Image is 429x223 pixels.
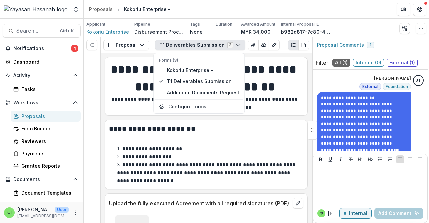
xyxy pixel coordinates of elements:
[366,155,374,163] button: Heading 2
[298,40,309,50] button: PDF view
[17,213,69,219] p: [EMAIL_ADDRESS][DOMAIN_NAME]
[21,162,75,169] div: Grantee Reports
[349,211,367,216] p: Internal
[21,137,75,145] div: Reviewers
[317,155,325,163] button: Bold
[89,6,113,13] div: Proposals
[21,113,75,120] div: Proposals
[3,43,81,54] button: Notifications4
[316,59,330,67] p: Filter:
[11,111,81,122] a: Proposals
[124,6,170,13] div: Kokoriu Enterprise -
[109,199,290,207] p: Upload the fully executed Agreement with all required signatures (PDF)
[155,40,245,50] button: T1 Deliverables Submission3
[396,155,404,163] button: Align Left
[21,86,75,93] div: Tasks
[167,78,239,85] span: T1 Deliverables Submission
[416,155,424,163] button: Align Right
[312,37,380,53] button: Proposal Comments
[353,59,384,67] span: Internal ( 0 )
[281,21,320,27] p: Internal Proposal ID
[216,21,232,27] p: Duration
[4,5,68,13] img: Yayasan Hasanah logo
[3,56,81,67] a: Dashboard
[281,28,331,35] p: b982d817-7c80-4273-97c2-aa7dc66822c2
[13,46,71,51] span: Notifications
[86,21,105,27] p: Applicant
[347,155,355,163] button: Strike
[11,160,81,171] a: Grantee Reports
[86,28,129,35] a: Kokoriu Enterprise
[21,150,75,157] div: Payments
[241,21,275,27] p: Awarded Amount
[13,100,70,106] span: Workflows
[21,125,75,132] div: Form Builder
[11,123,81,134] a: Form Builder
[190,21,200,27] p: Tags
[320,212,323,215] div: Qistina Izahan
[11,83,81,95] a: Tasks
[13,177,70,182] span: Documents
[356,155,364,163] button: Heading 1
[190,28,203,35] p: None
[397,3,410,16] button: Partners
[86,4,173,14] nav: breadcrumb
[167,67,239,74] span: Kokoriu Enterprise -
[55,207,69,213] p: User
[167,89,239,96] span: Additional Documents Request
[328,210,339,217] p: [PERSON_NAME]
[7,210,12,215] div: Qistina Izahan
[288,40,299,50] button: Plaintext view
[3,174,81,185] button: Open Documents
[406,155,414,163] button: Align Center
[134,28,185,35] p: Disbursement Process
[103,40,149,50] button: Proposal
[3,201,81,212] button: Open Contacts
[387,59,418,67] span: External ( 1 )
[293,198,303,209] button: edit
[326,155,334,163] button: Underline
[269,40,280,50] button: Edit as form
[86,40,97,50] button: Expand left
[332,59,350,67] span: All ( 1 )
[11,135,81,147] a: Reviewers
[413,3,426,16] button: Get Help
[11,148,81,159] a: Payments
[3,24,81,38] button: Search...
[11,187,81,199] a: Document Templates
[3,70,81,81] button: Open Activity
[16,27,56,34] span: Search...
[21,189,75,197] div: Document Templates
[13,73,70,78] span: Activity
[3,97,81,108] button: Open Workflows
[362,84,378,89] span: External
[71,45,78,52] span: 4
[134,21,150,27] p: Pipeline
[336,155,345,163] button: Italicize
[159,57,239,63] p: Forms (3)
[339,208,372,219] button: Internal
[71,3,81,16] button: Open entity switcher
[241,28,271,35] p: MYR 34,000
[13,58,75,65] div: Dashboard
[374,208,423,219] button: Add Comment
[248,40,259,50] button: View Attached Files
[386,84,408,89] span: Foundation
[376,155,384,163] button: Bullet List
[374,75,411,82] p: [PERSON_NAME]
[416,78,421,83] div: Josselyn Tan
[71,209,79,217] button: More
[370,43,371,47] span: 1
[17,206,52,213] p: [PERSON_NAME]
[386,155,394,163] button: Ordered List
[59,27,75,35] div: Ctrl + K
[86,4,115,14] a: Proposals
